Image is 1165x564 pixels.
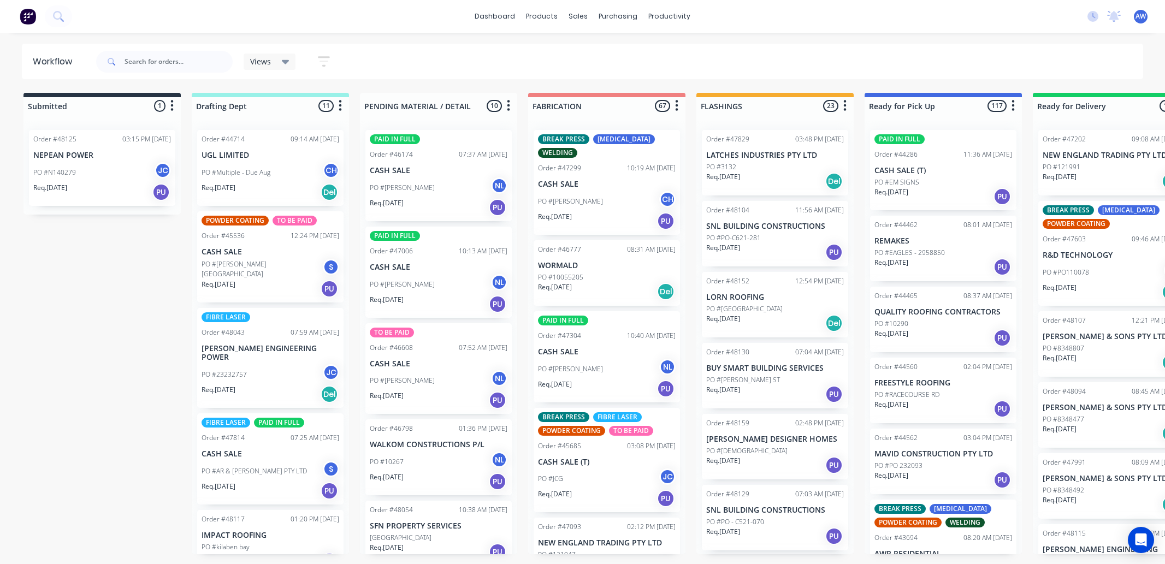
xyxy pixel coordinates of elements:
p: CASH SALE [202,449,339,459]
div: PU [152,183,170,201]
p: REMAKES [874,236,1012,246]
div: PAID IN FULL [370,134,420,144]
div: PAID IN FULL [254,418,304,428]
p: Req. [DATE] [874,187,908,197]
div: Order #47814 [202,433,245,443]
div: 02:48 PM [DATE] [795,418,844,428]
div: S [323,461,339,477]
div: Order #46608 [370,343,413,353]
p: CASH SALE [370,263,507,272]
div: PU [489,199,506,216]
div: 08:01 AM [DATE] [963,220,1012,230]
p: AWR RESIDENTIAL [874,549,1012,559]
div: Order #4815212:54 PM [DATE]LORN ROOFINGPO #[GEOGRAPHIC_DATA]Req.[DATE]Del [702,272,848,337]
p: PO #AR & [PERSON_NAME] PTY LTD [202,466,307,476]
div: 10:40 AM [DATE] [627,331,676,341]
div: Order #44462 [874,220,918,230]
p: Req. [DATE] [874,329,908,339]
div: Del [321,385,338,403]
div: Order #48117 [202,514,245,524]
p: SFN PROPERTY SERVICES [370,521,507,531]
div: 07:04 AM [DATE] [795,347,844,357]
p: Req. [DATE] [33,183,67,193]
div: FIBRE LASER [202,418,250,428]
div: FIBRE LASER [202,312,250,322]
p: Req. [DATE] [202,482,235,491]
div: POWDER COATING [1043,219,1110,229]
p: PO #PO - C521-070 [706,517,764,527]
div: PU [993,471,1011,489]
p: Req. [DATE] [370,472,404,482]
div: purchasing [593,8,643,25]
div: PAID IN FULL [874,134,925,144]
p: [PERSON_NAME] DESIGNER HOMES [706,435,844,444]
div: PU [825,456,843,474]
div: WELDING [945,518,985,527]
div: 10:19 AM [DATE] [627,163,676,173]
div: PU [993,400,1011,418]
p: PO #[PERSON_NAME] ST [706,375,780,385]
div: BREAK PRESSFIBRE LASERPOWDER COATINGTO BE PAIDOrder #4568503:08 PM [DATE]CASH SALE (T)PO #JCGJCRe... [534,408,680,513]
p: PO #[PERSON_NAME][GEOGRAPHIC_DATA] [202,259,323,279]
p: PO #PO-C621-281 [706,233,761,243]
div: Order #47202 [1043,134,1086,144]
div: 01:36 PM [DATE] [459,424,507,434]
div: PU [321,280,338,298]
p: PO #10055205 [538,272,583,282]
p: Req. [DATE] [706,314,740,324]
p: NEPEAN POWER [33,151,171,160]
p: WORMALD [538,261,676,270]
div: PU [489,295,506,313]
div: NL [491,370,507,387]
div: PU [993,188,1011,205]
div: Order #4677708:31 AM [DATE]WORMALDPO #10055205Req.[DATE]Del [534,240,680,306]
p: UGL LIMITED [202,151,339,160]
p: Req. [DATE] [202,385,235,395]
p: PO #10267 [370,457,404,467]
p: MAVID CONSTRUCTION PTY LTD [874,449,1012,459]
p: [PERSON_NAME] ENGINEERING POWER [202,344,339,363]
p: CASH SALE [538,347,676,357]
p: PO #[GEOGRAPHIC_DATA] [706,304,783,314]
div: Order #4815902:48 PM [DATE][PERSON_NAME] DESIGNER HOMESPO #[DEMOGRAPHIC_DATA]Req.[DATE]PU [702,414,848,479]
div: PAID IN FULL [370,231,420,241]
p: PO #8348807 [1043,343,1084,353]
div: Order #47603 [1043,234,1086,244]
p: PO #121991 [1043,162,1080,172]
p: Req. [DATE] [370,198,404,208]
div: 10:13 AM [DATE] [459,246,507,256]
div: PAID IN FULLOrder #4730410:40 AM [DATE]CASH SALEPO #[PERSON_NAME]NLReq.[DATE]PU [534,311,680,402]
div: 03:04 PM [DATE] [963,433,1012,443]
div: 07:59 AM [DATE] [291,328,339,337]
div: Order #44560 [874,362,918,372]
div: Order #47299 [538,163,581,173]
div: Order #48159 [706,418,749,428]
p: PO #3132 [706,162,736,172]
div: Del [321,183,338,201]
div: 07:03 AM [DATE] [795,489,844,499]
p: PO #EAGLES - 2958850 [874,248,945,258]
div: BREAK PRESS [538,134,589,144]
p: CASH SALE [538,180,676,189]
p: Req. [DATE] [202,280,235,289]
div: POWDER COATINGTO BE PAIDOrder #4553612:24 PM [DATE]CASH SALEPO #[PERSON_NAME][GEOGRAPHIC_DATA]SRe... [197,211,344,302]
div: PAID IN FULLOrder #4428611:36 AM [DATE]CASH SALE (T)PO #EM SIGNSReq.[DATE]PU [870,130,1016,210]
div: Order #48115 [1043,529,1086,538]
p: Req. [DATE] [706,385,740,395]
div: 02:04 PM [DATE] [963,362,1012,372]
div: Order #4456002:04 PM [DATE]FREESTYLE ROOFINGPO #RACECOURSE RDReq.[DATE]PU [870,358,1016,423]
div: POWDER COATING [538,426,605,436]
p: PO #[PERSON_NAME] [370,183,435,193]
div: PU [993,258,1011,276]
p: PO #Multiple - Due Aug [202,168,270,177]
div: Order #47006 [370,246,413,256]
div: Order #48043 [202,328,245,337]
p: Req. [DATE] [1043,172,1077,182]
div: TO BE PAID [370,328,414,337]
input: Search for orders... [125,51,233,73]
div: BREAK PRESS[MEDICAL_DATA]WELDINGOrder #4729910:19 AM [DATE]CASH SALEPO #[PERSON_NAME]CHReq.[DATE]PU [534,130,680,235]
div: 08:20 AM [DATE] [963,533,1012,543]
div: NL [491,177,507,194]
p: Req. [DATE] [706,527,740,537]
div: 07:52 AM [DATE] [459,343,507,353]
